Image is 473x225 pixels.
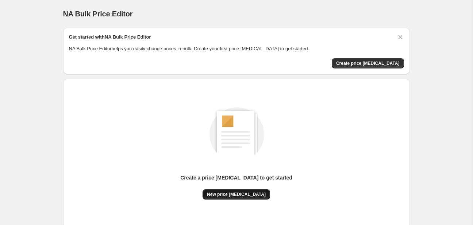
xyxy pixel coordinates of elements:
[63,10,133,18] span: NA Bulk Price Editor
[207,192,266,197] span: New price [MEDICAL_DATA]
[69,33,151,41] h2: Get started with NA Bulk Price Editor
[180,174,292,181] p: Create a price [MEDICAL_DATA] to get started
[397,33,404,41] button: Dismiss card
[203,189,270,200] button: New price [MEDICAL_DATA]
[332,58,404,68] button: Create price change job
[336,60,400,66] span: Create price [MEDICAL_DATA]
[69,45,404,52] p: NA Bulk Price Editor helps you easily change prices in bulk. Create your first price [MEDICAL_DAT...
